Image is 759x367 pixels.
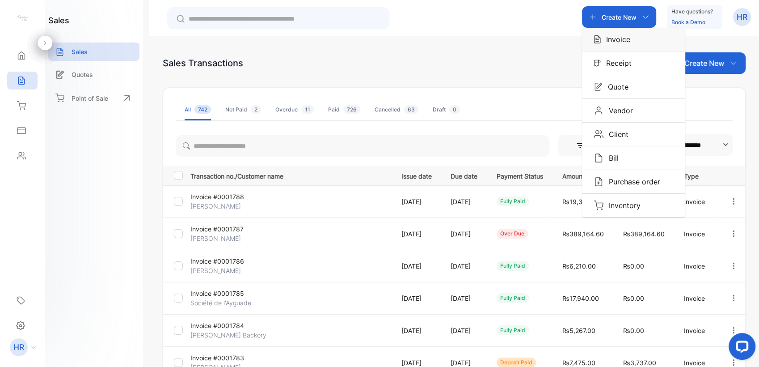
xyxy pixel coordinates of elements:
[451,197,478,206] p: [DATE]
[558,135,625,156] button: Filter
[562,327,595,334] span: ₨5,267.00
[684,294,711,303] p: Invoice
[562,359,595,367] span: ₨7,475.00
[684,197,711,206] p: Invoice
[623,230,665,238] span: ₨389,164.60
[684,229,711,239] p: Invoice
[562,198,600,205] span: ₨19,320.00
[190,201,257,211] p: [PERSON_NAME]
[671,7,713,16] p: Have questions?
[451,170,478,181] p: Due date
[190,321,257,330] p: Invoice #0001784
[401,197,433,206] p: [DATE]
[48,88,139,108] a: Point of Sale
[684,170,711,181] p: Type
[497,325,529,335] div: fully paid
[72,94,108,103] p: Point of Sale
[190,330,266,340] p: [PERSON_NAME] Backory
[451,294,478,303] p: [DATE]
[497,261,529,271] div: fully paid
[404,105,418,114] span: 63
[623,294,644,302] span: ₨0.00
[16,12,29,25] img: logo
[451,261,478,271] p: [DATE]
[401,294,433,303] p: [DATE]
[602,13,637,22] p: Create New
[48,65,139,84] a: Quotes
[721,329,759,367] iframe: LiveChat chat widget
[684,58,724,68] p: Create New
[594,177,603,187] img: Icon
[401,170,433,181] p: Issue date
[603,200,641,211] p: Inventory
[675,52,746,74] button: Create New
[582,6,656,28] button: Create NewIconInvoiceIconReceiptIconQuoteIconVendorIconClientIconBillIconPurchase orderIconInventory
[603,81,628,92] p: Quote
[401,229,433,239] p: [DATE]
[275,106,314,114] div: Overdue
[497,196,529,206] div: fully paid
[190,234,257,243] p: [PERSON_NAME]
[190,289,257,298] p: Invoice #0001785
[449,105,460,114] span: 0
[603,176,660,187] p: Purchase order
[190,266,257,275] p: [PERSON_NAME]
[190,192,257,201] p: Invoice #0001788
[328,106,360,114] div: Paid
[684,326,711,335] p: Invoice
[737,11,747,23] p: HR
[497,293,529,303] div: fully paid
[733,6,751,28] button: HR
[623,262,644,270] span: ₨0.00
[601,58,632,68] p: Receipt
[601,34,630,45] p: Invoice
[194,105,211,114] span: 742
[603,129,628,140] p: Client
[190,298,257,307] p: Société de l'Ayguade
[671,19,705,26] a: Book a Demo
[623,359,656,367] span: ₨3,737.00
[251,105,261,114] span: 2
[562,294,599,302] span: ₨17,940.00
[497,170,544,181] p: Payment Status
[375,106,418,114] div: Cancelled
[163,56,243,70] div: Sales Transactions
[343,105,360,114] span: 726
[48,14,69,26] h1: sales
[433,106,460,114] div: Draft
[684,261,711,271] p: Invoice
[451,229,478,239] p: [DATE]
[185,106,211,114] div: All
[190,170,390,181] p: Transaction no./Customer name
[13,341,24,353] p: HR
[594,129,603,139] img: Icon
[72,47,88,56] p: Sales
[72,70,93,79] p: Quotes
[190,256,257,266] p: Invoice #0001786
[562,262,596,270] span: ₨6,210.00
[562,170,605,181] p: Amount
[190,353,257,363] p: Invoice #0001783
[594,60,601,67] img: Icon
[562,230,604,238] span: ₨389,164.60
[451,326,478,335] p: [DATE]
[623,327,644,334] span: ₨0.00
[594,35,601,44] img: Icon
[48,43,139,61] a: Sales
[301,105,314,114] span: 11
[603,153,619,163] p: Bill
[603,105,633,116] p: Vendor
[225,106,261,114] div: Not Paid
[594,153,603,163] img: Icon
[190,224,257,234] p: Invoice #0001787
[594,106,603,115] img: Icon
[594,82,603,91] img: Icon
[497,229,528,239] div: over due
[401,261,433,271] p: [DATE]
[594,201,603,210] img: Icon
[401,326,433,335] p: [DATE]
